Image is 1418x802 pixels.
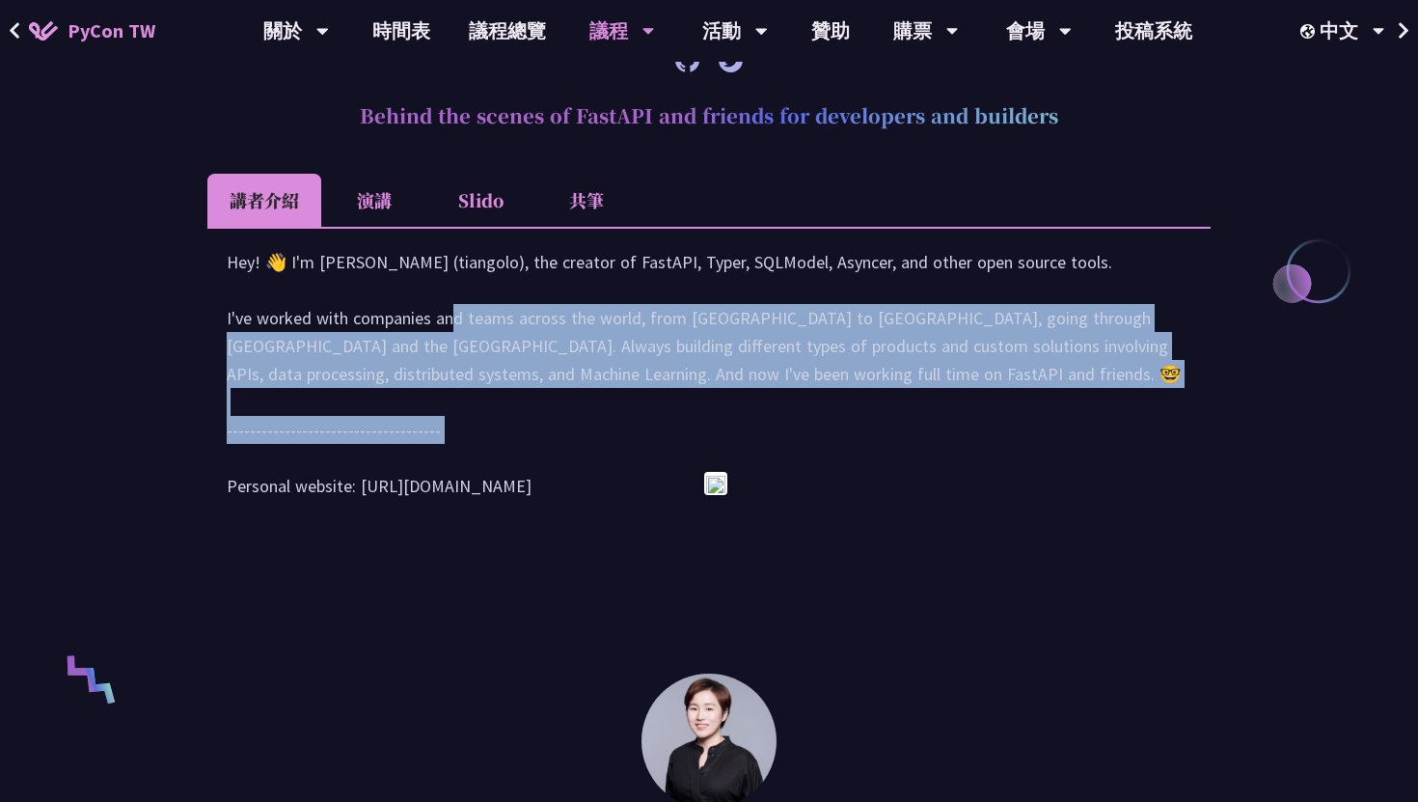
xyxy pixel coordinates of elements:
[321,174,427,227] li: 演講
[533,174,640,227] li: 共筆
[10,7,175,55] a: PyCon TW
[427,174,533,227] li: Slido
[68,16,155,45] span: PyCon TW
[29,21,58,41] img: Home icon of PyCon TW 2025
[207,174,321,227] li: 講者介紹
[227,248,1191,519] div: Hey! 👋 I'm [PERSON_NAME] (tiangolo), the creator of FastAPI, Typer, SQLModel, Asyncer, and other ...
[207,87,1211,145] h2: Behind the scenes of FastAPI and friends for developers and builders
[1300,24,1320,39] img: Locale Icon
